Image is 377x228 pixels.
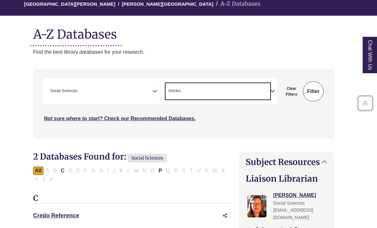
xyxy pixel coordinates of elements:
button: Filter Results P [157,167,164,175]
nav: Search filters [33,69,335,138]
h3: C [33,194,232,203]
p: Find the best library databases for your research. [33,48,335,56]
span: 2 Databases Found for: [33,151,126,162]
span: Social Sciences [127,154,167,162]
button: Submit for Search Results [303,82,324,101]
a: Not sure where to start? Check our Recommended Databases. [44,116,196,121]
li: Articles [165,88,181,94]
a: [GEOGRAPHIC_DATA][PERSON_NAME] [24,0,115,7]
button: Filter Results C [59,167,66,175]
li: Social Sciences [48,88,78,94]
a: [PERSON_NAME][GEOGRAPHIC_DATA] [122,0,213,7]
span: Social Sciences [50,88,78,94]
button: Clear Filters [281,82,301,101]
h2: Liaison Librarian [246,174,327,184]
textarea: Search [182,89,185,94]
button: Subject Resources [239,152,334,172]
h1: A-Z Databases [33,22,335,42]
button: All [33,167,43,175]
span: [EMAIL_ADDRESS][DOMAIN_NAME] [273,208,313,220]
span: Social Sciences [273,200,305,206]
span: Articles [168,88,181,94]
a: [PERSON_NAME] [273,193,316,198]
a: Back to Top [355,99,375,107]
div: Alpha-list to filter by first letter of database name [33,168,227,182]
button: Share this database [219,210,231,222]
textarea: Search [79,89,81,94]
a: Credo Reference [33,212,79,219]
img: Jessica Moore [247,195,266,217]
